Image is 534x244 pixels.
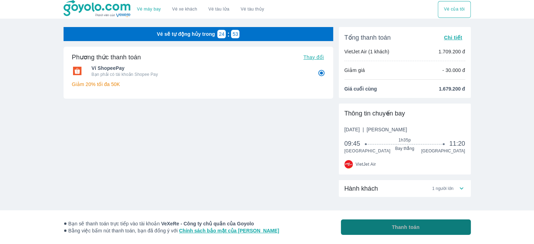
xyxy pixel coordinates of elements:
[226,31,231,38] p: :
[161,221,254,226] strong: VeXeRe - Công ty chủ quản của Goyolo
[344,33,391,42] span: Tổng thanh toán
[438,1,470,18] button: Vé của tôi
[438,1,470,18] div: choose transportation mode
[339,180,471,197] div: Hành khách1 người lớn
[92,65,308,72] span: Ví ShopeePay
[232,31,238,38] p: 53
[72,81,325,88] p: Giảm 20% tối đa 50K
[344,109,465,118] div: Thông tin chuyến bay
[392,224,420,231] span: Thanh toán
[449,139,465,148] span: 11:20
[344,48,389,55] p: VietJet Air (1 khách)
[303,54,324,60] span: Thay đổi
[344,67,365,74] p: Giảm giá
[235,1,270,18] button: Vé tàu thủy
[341,219,471,235] button: Thanh toán
[92,72,308,77] p: Bạn phải có tài khoản Shopee Pay
[137,7,161,12] a: Vé máy bay
[432,186,454,191] span: 1 người lớn
[72,67,83,75] img: Ví ShopeePay
[367,127,407,132] span: [PERSON_NAME]
[363,127,364,132] span: |
[131,1,270,18] div: choose transportation mode
[366,137,443,143] span: 1h35p
[444,35,462,40] span: Chi tiết
[366,146,443,151] span: Bay thẳng
[64,227,279,234] span: Bằng việc bấm nút thanh toán, bạn đã đồng ý với
[344,85,377,92] span: Giá cuối cùng
[439,85,465,92] span: 1.679.200 đ
[172,7,197,12] a: Vé xe khách
[439,48,465,55] p: 1.709.200 đ
[72,53,141,61] h6: Phương thức thanh toán
[301,52,327,62] button: Thay đổi
[64,220,279,227] span: Bạn sẽ thanh toán trực tiếp vào tài khoản
[157,31,215,38] p: Vé sẽ tự động hủy trong
[442,67,465,74] p: - 30.000 đ
[72,62,325,79] div: Ví ShopeePayVí ShopeePayBạn phải có tài khoản Shopee Pay
[179,228,279,233] a: Chính sách bảo mật của [PERSON_NAME]
[219,31,225,38] p: 24
[441,33,465,42] button: Chi tiết
[203,1,235,18] a: Vé tàu lửa
[344,139,366,148] span: 09:45
[344,184,378,193] span: Hành khách
[356,161,376,167] span: VietJet Air
[344,126,407,133] span: [DATE]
